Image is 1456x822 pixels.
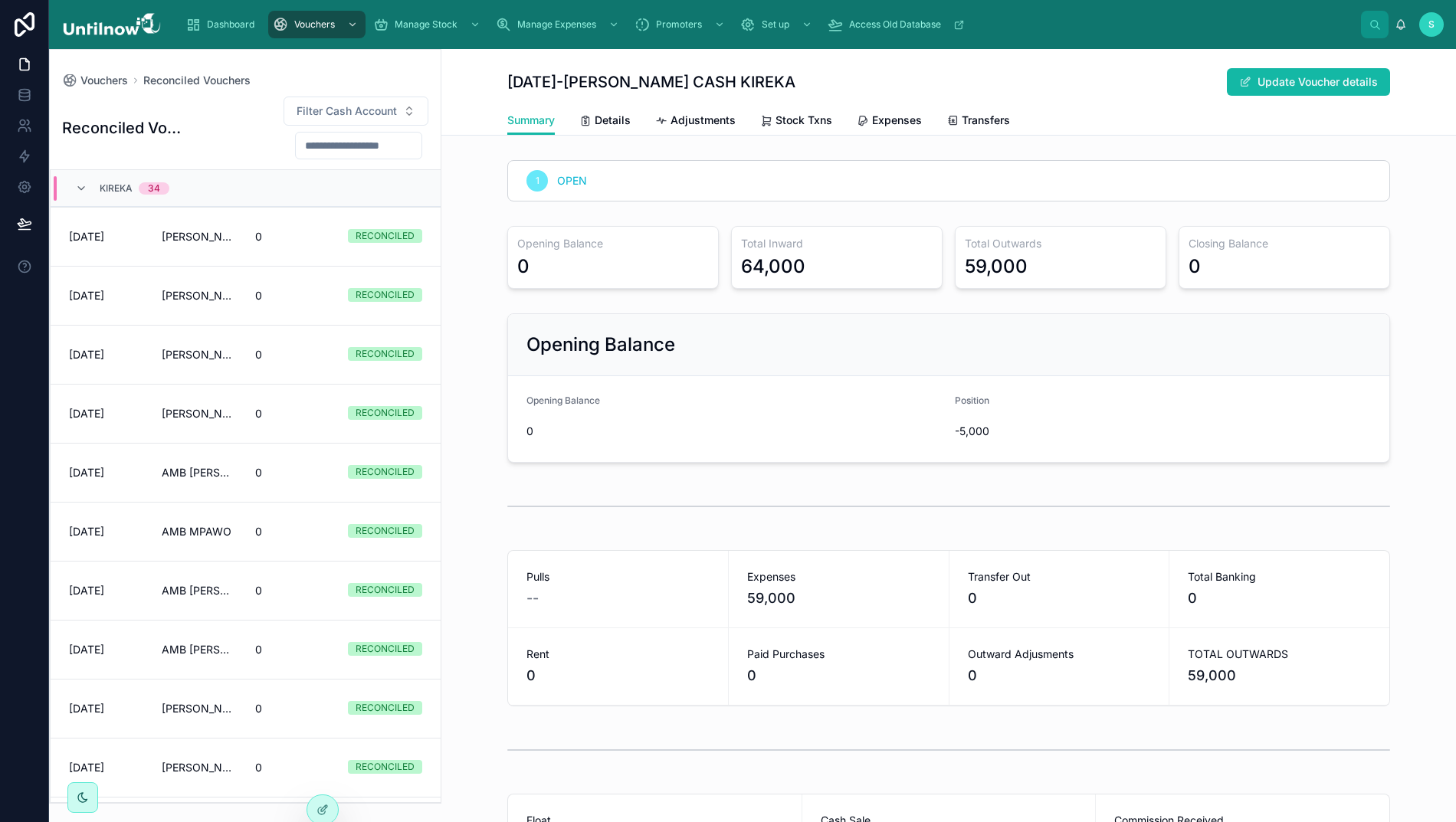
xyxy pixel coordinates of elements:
[1227,68,1390,96] button: Update Voucher details
[255,642,330,657] span: 0
[823,11,972,38] a: Access Old Database
[162,760,236,775] span: [PERSON_NAME]
[51,443,441,502] a: [DATE]AMB [PERSON_NAME]0RECONCILED
[255,760,330,775] span: 0
[356,288,415,302] div: RECONCILED
[671,113,736,128] span: Adjustments
[968,665,1151,686] span: 0
[655,106,736,137] a: Adjustments
[356,406,415,420] div: RECONCILED
[356,760,415,774] div: RECONCILED
[69,701,143,716] span: [DATE]
[162,642,236,657] span: AMB [PERSON_NAME]
[69,229,143,244] span: [DATE]
[51,679,441,738] a: [DATE][PERSON_NAME] CASH KIREKA0RECONCILED
[872,113,922,128] span: Expenses
[507,71,795,93] h1: [DATE]-[PERSON_NAME] CASH KIREKA
[1189,236,1380,251] h3: Closing Balance
[760,106,832,137] a: Stock Txns
[51,384,441,443] a: [DATE][PERSON_NAME]0RECONCILED
[946,106,1010,137] a: Transfers
[1428,18,1435,31] span: S
[255,406,330,421] span: 0
[69,406,143,421] span: [DATE]
[579,106,631,137] a: Details
[762,18,789,31] span: Set up
[162,701,236,716] span: [PERSON_NAME] CASH KIREKA
[741,254,805,279] div: 64,000
[776,113,832,128] span: Stock Txns
[968,588,1151,609] span: 0
[517,18,596,31] span: Manage Expenses
[61,12,161,37] img: App logo
[255,229,330,244] span: 0
[356,465,415,479] div: RECONCILED
[356,229,415,243] div: RECONCILED
[69,347,143,362] span: [DATE]
[51,620,441,679] a: [DATE]AMB [PERSON_NAME]0RECONCILED
[517,254,530,279] div: 0
[297,103,397,119] span: Filter Cash Account
[747,588,930,609] span: 59,000
[517,236,709,251] h3: Opening Balance
[162,406,236,421] span: [PERSON_NAME]
[356,642,415,656] div: RECONCILED
[69,760,143,775] span: [DATE]
[255,288,330,303] span: 0
[51,561,441,620] a: [DATE]AMB [PERSON_NAME]0RECONCILED
[507,106,555,136] a: Summary
[526,588,539,609] span: --
[747,665,930,686] span: 0
[268,11,366,38] a: Vouchers
[51,266,441,325] a: [DATE][PERSON_NAME]0RECONCILED
[162,347,236,362] span: [PERSON_NAME]
[747,647,930,662] span: Paid Purchases
[526,647,710,662] span: Rent
[557,173,587,188] span: OPEN
[294,18,335,31] span: Vouchers
[1188,588,1371,609] span: 0
[356,701,415,715] div: RECONCILED
[1188,569,1371,585] span: Total Banking
[148,182,160,195] div: 34
[849,18,941,31] span: Access Old Database
[395,18,457,31] span: Manage Stock
[51,502,441,561] a: [DATE]AMB MPAWO0RECONCILED
[51,738,441,797] a: [DATE][PERSON_NAME]0RECONCILED
[162,465,236,480] span: AMB [PERSON_NAME]
[255,347,330,362] span: 0
[965,236,1156,251] h3: Total Outwards
[162,583,236,598] span: AMB [PERSON_NAME]
[69,465,143,480] span: [DATE]
[356,347,415,361] div: RECONCILED
[1188,647,1371,662] span: TOTAL OUTWARDS
[656,18,702,31] span: Promoters
[69,288,143,303] span: [DATE]
[526,569,710,585] span: Pulls
[736,11,820,38] a: Set up
[207,18,254,31] span: Dashboard
[356,583,415,597] div: RECONCILED
[51,325,441,384] a: [DATE][PERSON_NAME]0RECONCILED
[143,73,251,88] a: Reconciled Vouchers
[955,424,1371,439] span: -5,000
[962,113,1010,128] span: Transfers
[1189,254,1201,279] div: 0
[51,207,441,266] a: [DATE][PERSON_NAME]0RECONCILED
[965,254,1028,279] div: 59,000
[255,701,330,716] span: 0
[526,665,710,686] span: 0
[62,117,188,139] h1: Reconciled Vouchers
[857,106,922,137] a: Expenses
[955,395,989,406] span: Position
[356,524,415,538] div: RECONCILED
[69,524,143,539] span: [DATE]
[968,569,1151,585] span: Transfer Out
[630,11,733,38] a: Promoters
[284,97,428,126] button: Select Button
[536,175,539,187] span: 1
[173,8,1361,41] div: scrollable content
[162,524,231,539] span: AMB MPAWO
[100,182,133,195] span: Kireka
